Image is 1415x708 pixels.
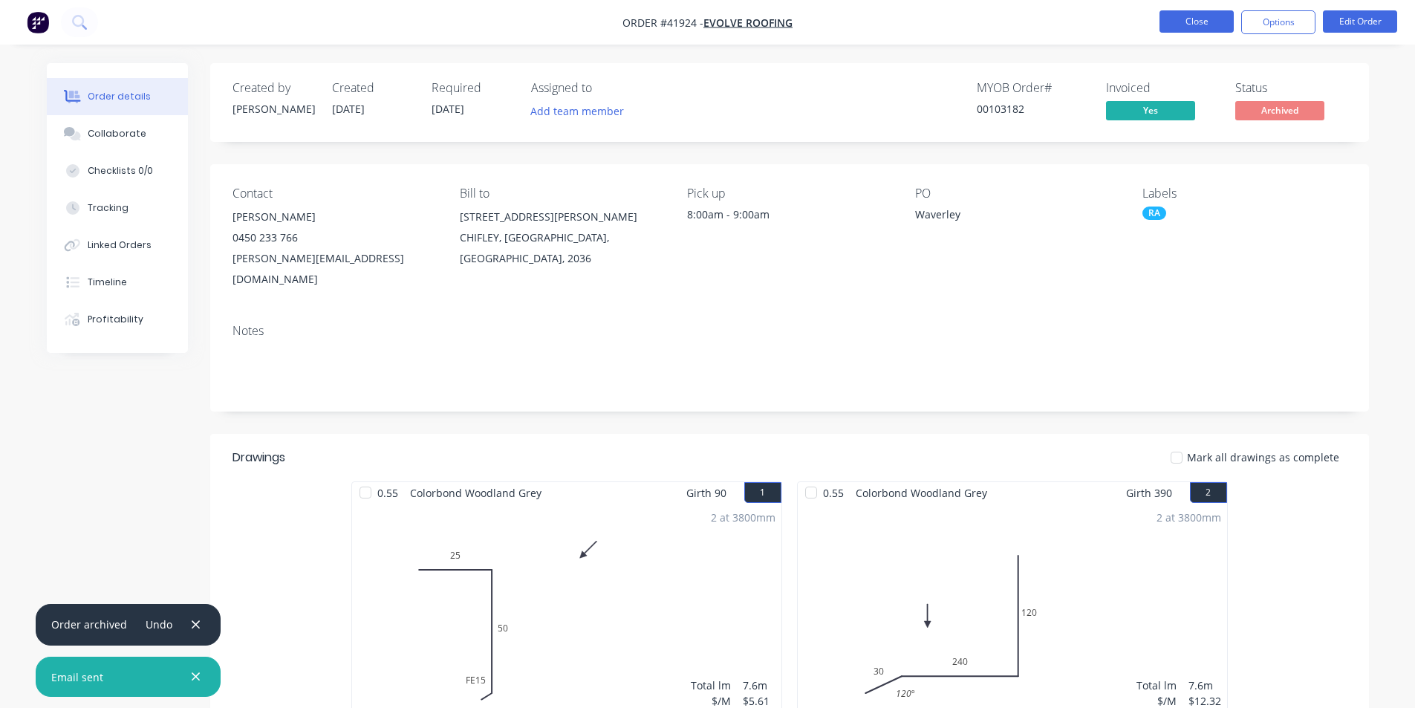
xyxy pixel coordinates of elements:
[47,115,188,152] button: Collaborate
[232,449,285,467] div: Drawings
[743,678,775,693] div: 7.6m
[332,81,414,95] div: Created
[47,189,188,227] button: Tracking
[1159,10,1234,33] button: Close
[531,101,632,121] button: Add team member
[88,276,127,289] div: Timeline
[1126,482,1172,504] span: Girth 390
[1106,101,1195,120] span: Yes
[1190,482,1227,503] button: 2
[232,81,314,95] div: Created by
[88,164,153,178] div: Checklists 0/0
[47,227,188,264] button: Linked Orders
[47,152,188,189] button: Checklists 0/0
[432,102,464,116] span: [DATE]
[332,102,365,116] span: [DATE]
[460,207,663,227] div: [STREET_ADDRESS][PERSON_NAME]
[88,127,146,140] div: Collaborate
[404,482,547,504] span: Colorbond Woodland Grey
[711,510,775,525] div: 2 at 3800mm
[1235,101,1324,120] span: Archived
[138,614,180,634] button: Undo
[232,186,436,201] div: Contact
[1106,81,1217,95] div: Invoiced
[1187,449,1339,465] span: Mark all drawings as complete
[686,482,726,504] span: Girth 90
[977,81,1088,95] div: MYOB Order #
[88,238,152,252] div: Linked Orders
[460,227,663,269] div: CHIFLEY, [GEOGRAPHIC_DATA], [GEOGRAPHIC_DATA], 2036
[232,227,436,248] div: 0450 233 766
[691,678,731,693] div: Total lm
[1157,510,1221,525] div: 2 at 3800mm
[850,482,993,504] span: Colorbond Woodland Grey
[232,101,314,117] div: [PERSON_NAME]
[47,264,188,301] button: Timeline
[687,207,891,222] div: 8:00am - 9:00am
[1142,186,1346,201] div: Labels
[88,201,129,215] div: Tracking
[744,482,781,503] button: 1
[51,617,127,632] div: Order archived
[1323,10,1397,33] button: Edit Order
[522,101,631,121] button: Add team member
[232,324,1347,338] div: Notes
[817,482,850,504] span: 0.55
[232,248,436,290] div: [PERSON_NAME][EMAIL_ADDRESS][DOMAIN_NAME]
[232,207,436,227] div: [PERSON_NAME]
[622,16,703,30] span: Order #41924 -
[1188,678,1221,693] div: 7.6m
[703,16,793,30] a: EVOLVE ROOFING
[371,482,404,504] span: 0.55
[51,669,103,685] div: Email sent
[47,78,188,115] button: Order details
[232,207,436,290] div: [PERSON_NAME]0450 233 766[PERSON_NAME][EMAIL_ADDRESS][DOMAIN_NAME]
[977,101,1088,117] div: 00103182
[531,81,680,95] div: Assigned to
[460,186,663,201] div: Bill to
[1136,678,1177,693] div: Total lm
[915,186,1119,201] div: PO
[915,207,1101,227] div: Waverley
[27,11,49,33] img: Factory
[1235,81,1347,95] div: Status
[1142,207,1166,220] div: RA
[47,301,188,338] button: Profitability
[88,313,143,326] div: Profitability
[687,186,891,201] div: Pick up
[88,90,151,103] div: Order details
[432,81,513,95] div: Required
[460,207,663,269] div: [STREET_ADDRESS][PERSON_NAME]CHIFLEY, [GEOGRAPHIC_DATA], [GEOGRAPHIC_DATA], 2036
[1241,10,1315,34] button: Options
